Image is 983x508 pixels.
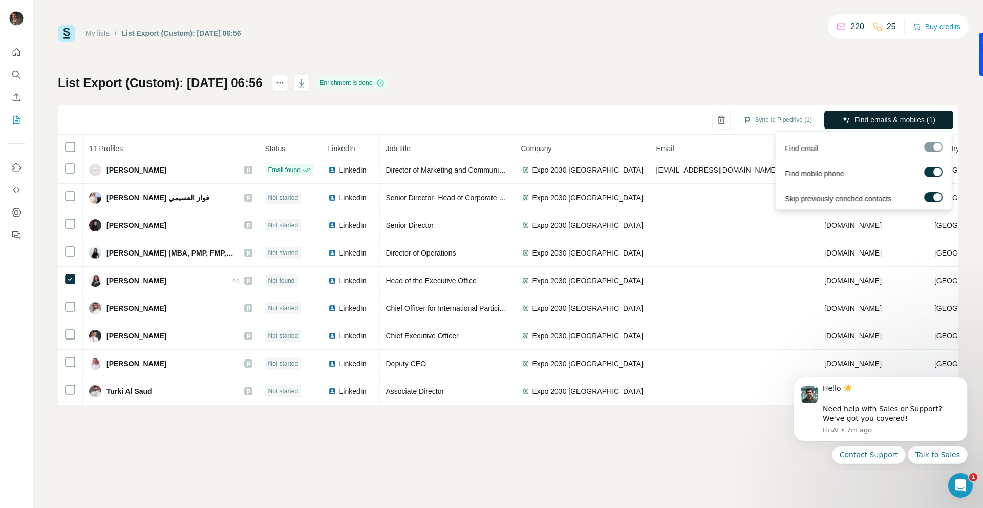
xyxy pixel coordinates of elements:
img: Avatar [89,247,101,259]
iframe: Intercom live chat [948,473,973,498]
span: [PERSON_NAME] (MBA, PMP, FMP, CFM) [106,248,234,258]
span: [PERSON_NAME] [106,276,166,286]
p: 25 [887,20,896,33]
span: Email [656,144,674,153]
img: company-logo [521,249,529,257]
img: Avatar [8,10,25,27]
p: 220 [850,20,864,33]
span: Status [265,144,286,153]
span: Skip previously enriched contacts [785,194,891,204]
span: Associate Director [386,387,444,395]
span: Director of Marketing and Communications [386,166,522,174]
span: Deputy CEO [386,359,426,368]
span: [DOMAIN_NAME] [824,332,882,340]
img: company-logo [521,304,529,312]
button: Feedback [8,226,25,244]
img: company-logo [521,332,529,340]
button: Quick start [8,43,25,61]
span: LinkedIn [339,358,367,369]
img: Avatar [89,385,101,397]
button: Dashboard [8,203,25,222]
span: Not started [268,331,298,341]
img: company-logo [521,166,529,174]
img: Avatar [89,192,101,204]
span: 11 Profiles [89,144,123,153]
span: Expo 2030 [GEOGRAPHIC_DATA] [532,331,644,341]
span: [DOMAIN_NAME] [824,359,882,368]
img: Avatar [89,219,101,231]
span: Find email [785,143,818,154]
span: Head of the Executive Office [386,277,477,285]
img: Avatar [89,330,101,342]
span: Find mobile phone [785,168,844,179]
img: Avatar [89,357,101,370]
span: Expo 2030 [GEOGRAPHIC_DATA] [532,248,644,258]
span: LinkedIn [339,276,367,286]
span: LinkedIn [339,165,367,175]
img: company-logo [521,221,529,229]
span: Not started [268,248,298,258]
img: Avatar [89,164,101,176]
span: [PERSON_NAME] [106,165,166,175]
button: Buy credits [913,19,960,34]
div: List Export (Custom): [DATE] 06:56 [122,28,241,38]
span: [PERSON_NAME] [106,220,166,230]
span: Company [521,144,552,153]
img: LinkedIn logo [328,277,336,285]
span: Senior Director [386,221,434,229]
span: LinkedIn [328,144,355,153]
button: actions [272,75,288,91]
img: company-logo [521,359,529,368]
img: company-logo [521,387,529,395]
span: Turki Al Saud [106,386,152,396]
span: Email found [268,165,301,175]
button: My lists [8,111,25,129]
span: Senior Director- Head of Corporate Procurement Department [386,194,580,202]
img: LinkedIn logo [328,194,336,202]
h1: List Export (Custom): [DATE] 06:56 [58,75,263,91]
span: Expo 2030 [GEOGRAPHIC_DATA] [532,358,644,369]
span: LinkedIn [339,386,367,396]
span: LinkedIn [339,248,367,258]
span: Expo 2030 [GEOGRAPHIC_DATA] [532,193,644,203]
img: company-logo [521,194,529,202]
span: LinkedIn [339,331,367,341]
span: Director of Operations [386,249,456,257]
li: / [115,28,117,38]
img: LinkedIn logo [328,304,336,312]
span: [PERSON_NAME] فواز العسيمي [106,193,209,203]
span: Expo 2030 [GEOGRAPHIC_DATA] [532,165,644,175]
span: Not started [268,193,298,202]
button: Use Surfe API [8,181,25,199]
span: Not started [268,304,298,313]
button: Enrich CSV [8,88,25,107]
span: Chief Executive Officer [386,332,459,340]
img: LinkedIn logo [328,221,336,229]
span: Not found [268,276,295,285]
span: Not started [268,221,298,230]
iframe: Intercom notifications message [778,368,983,470]
span: Expo 2030 [GEOGRAPHIC_DATA] [532,303,644,313]
span: [PERSON_NAME] [106,303,166,313]
img: LinkedIn logo [328,166,336,174]
span: [DOMAIN_NAME] [824,277,882,285]
span: [DOMAIN_NAME] [824,304,882,312]
span: LinkedIn [339,303,367,313]
img: LinkedIn logo [328,332,336,340]
img: Avatar [89,302,101,314]
span: [PERSON_NAME] [106,331,166,341]
span: 1 [969,473,977,481]
div: Enrichment is done [317,77,388,89]
span: [DOMAIN_NAME] [824,249,882,257]
span: Not started [268,359,298,368]
button: Search [8,66,25,84]
span: Expo 2030 [GEOGRAPHIC_DATA] [532,276,644,286]
img: LinkedIn logo [328,249,336,257]
span: LinkedIn [339,220,367,230]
